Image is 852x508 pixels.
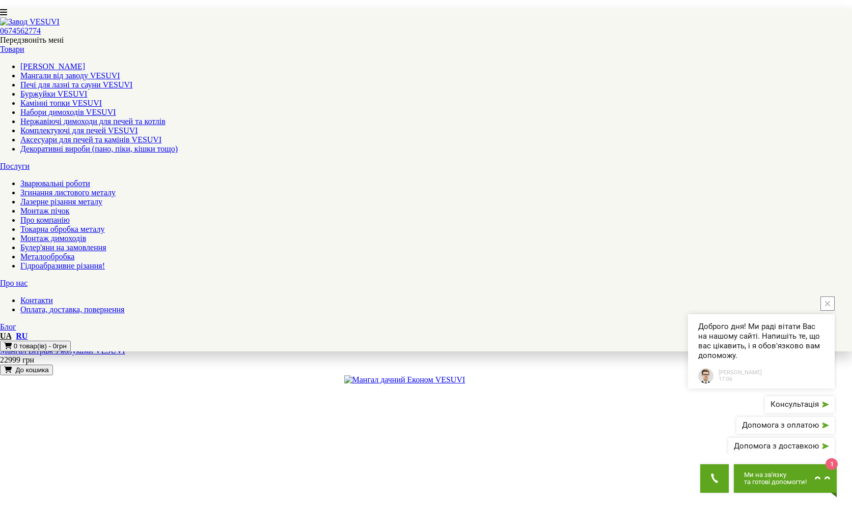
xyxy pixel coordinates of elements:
a: Згинання листового металу [20,188,116,197]
a: Нержавіючі димоходи для печей та котлів [20,117,166,126]
span: 17:06 [719,376,762,382]
a: Аксесуари для печей та камінів VESUVI [20,135,161,144]
a: Про компанію [20,216,70,224]
a: Гідроабразивне різання! [20,261,105,270]
a: [PERSON_NAME] [20,62,85,71]
span: [PERSON_NAME] [719,369,762,376]
span: та готові допомогти! [744,479,807,486]
a: Монтаж димоходів [20,234,86,243]
span: 1 [826,458,838,470]
button: Допомога з доставкою [728,438,835,455]
span: До кошика [15,366,48,374]
span: Доброго дня! Ми раді вітати Вас на нашому сайті. Напишіть те, що вас цікавить, і я обов'язково ва... [698,322,824,361]
button: Chat button [734,464,837,493]
a: Монтаж пічок [20,206,70,215]
span: Консультація [771,401,819,408]
a: Лазерне різання металу [20,197,102,206]
span: Ми на зв'язку [744,471,807,479]
a: Оплата, доставка, повернення [20,305,124,314]
a: Набори димоходів VESUVI [20,108,116,116]
button: Консультація [765,396,835,413]
span: Допомога з доставкою [734,442,819,450]
a: Мангали від заводу VESUVI [20,71,120,80]
a: Комплектуючі для печей VESUVI [20,126,138,135]
a: Камінні топки VESUVI [20,99,102,107]
button: close button [820,296,835,311]
a: Контакти [20,296,53,305]
a: Буржуйки VESUVI [20,89,87,98]
a: Токарна обробка металу [20,225,104,233]
a: Металообробка [20,252,74,261]
a: Печі для лазні та сауни VESUVI [20,80,132,89]
button: Допомога з оплатою [736,417,835,434]
a: RU [16,332,28,340]
a: Декоративні вироби (пано, піки, кішки тощо) [20,144,178,153]
button: Get Call button [700,464,729,493]
span: Допомога з оплатою [742,422,819,429]
a: Зварювальні роботи [20,179,90,188]
span: 0 товар(ів) - 0грн [14,342,67,350]
a: Булер'яни на замовлення [20,243,106,252]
